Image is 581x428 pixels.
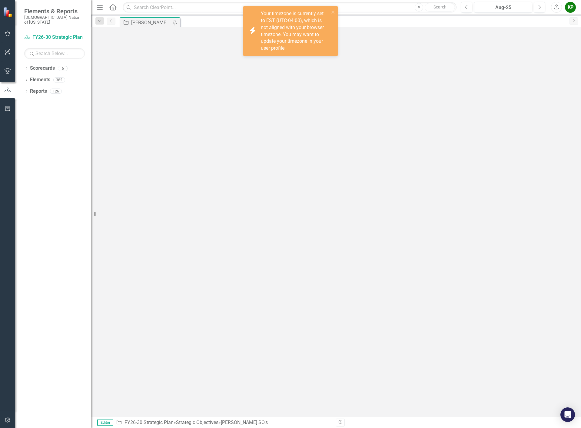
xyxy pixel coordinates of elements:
div: Aug-25 [476,4,530,11]
button: close [331,8,335,15]
span: Editor [97,420,113,426]
span: Elements & Reports [24,8,85,15]
div: [PERSON_NAME] SO's [131,19,171,26]
button: Aug-25 [474,2,532,13]
small: [DEMOGRAPHIC_DATA] Nation of [US_STATE] [24,15,85,25]
a: Elements [30,76,50,83]
a: Scorecards [30,65,55,72]
button: KP [565,2,576,13]
div: Open Intercom Messenger [560,407,575,422]
input: Search Below... [24,48,85,59]
span: Search [433,5,447,9]
div: [PERSON_NAME] SO's [221,420,268,425]
a: Reports [30,88,47,95]
div: 6 [58,66,68,71]
input: Search ClearPoint... [123,2,456,13]
a: FY26-30 Strategic Plan [24,34,85,41]
a: Strategic Objectives [176,420,218,425]
button: Search [425,3,455,12]
div: 126 [50,89,62,94]
a: FY26-30 Strategic Plan [125,420,174,425]
div: Your timezone is currently set to EST (UTC-04:00), which is not aligned with your browser timezon... [261,10,329,52]
img: ClearPoint Strategy [3,7,14,18]
div: 382 [53,77,65,82]
div: » » [116,419,331,426]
